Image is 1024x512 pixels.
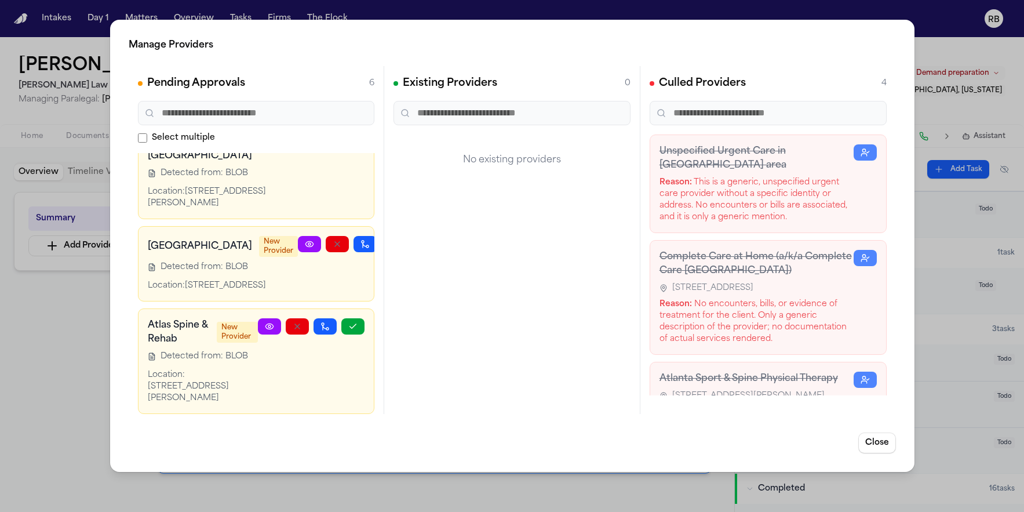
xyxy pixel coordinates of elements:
strong: Reason: [659,178,691,187]
button: Approve [341,318,365,335]
h2: Culled Providers [658,75,745,92]
h3: Atlanta Urgent Care at [GEOGRAPHIC_DATA] [148,121,252,163]
a: View Provider [298,236,321,252]
span: Detected from: BLOB [161,168,248,179]
h3: Unspecified Urgent Care in [GEOGRAPHIC_DATA] area [659,144,853,172]
div: No encounters, bills, or evidence of treatment for the client. Only a generic description of the ... [659,299,853,345]
span: Select multiple [152,132,215,144]
input: Select multiple [138,133,147,143]
button: Reject [326,236,349,252]
h2: Pending Approvals [147,75,245,92]
span: [STREET_ADDRESS] [672,282,753,294]
strong: Reason: [659,300,691,308]
h3: Complete Care at Home (a/k/a Complete Care [GEOGRAPHIC_DATA]) [659,250,853,278]
span: 6 [369,78,374,89]
h2: Manage Providers [129,38,896,52]
span: Detected from: BLOB [161,262,248,273]
h3: Atlanta Sport & Spine Physical Therapy [659,372,853,386]
div: Location: [STREET_ADDRESS][PERSON_NAME] [148,369,258,404]
div: No existing providers [393,135,630,186]
span: 0 [624,78,630,89]
a: View Provider [258,318,281,335]
h3: Atlas Spine & Rehab [148,318,210,346]
div: Location: [STREET_ADDRESS][PERSON_NAME] [148,186,298,209]
div: Location: [STREET_ADDRESS] [148,280,298,292]
button: Close [858,433,896,453]
span: [STREET_ADDRESS][PERSON_NAME] [672,390,824,402]
h2: Existing Providers [403,75,497,92]
span: Detected from: BLOB [161,351,248,362]
button: Reject [286,318,309,335]
button: Merge [354,236,377,252]
div: This is a generic, unspecified urgent care provider without a specific identity or address. No en... [659,177,853,223]
button: Merge [314,318,337,335]
span: New Provider [259,236,298,257]
button: Restore Provider [853,372,876,388]
h3: [GEOGRAPHIC_DATA] [148,239,252,253]
button: Restore Provider [853,144,876,161]
span: New Provider [216,322,257,343]
span: 4 [881,78,886,89]
button: Restore Provider [853,250,876,266]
